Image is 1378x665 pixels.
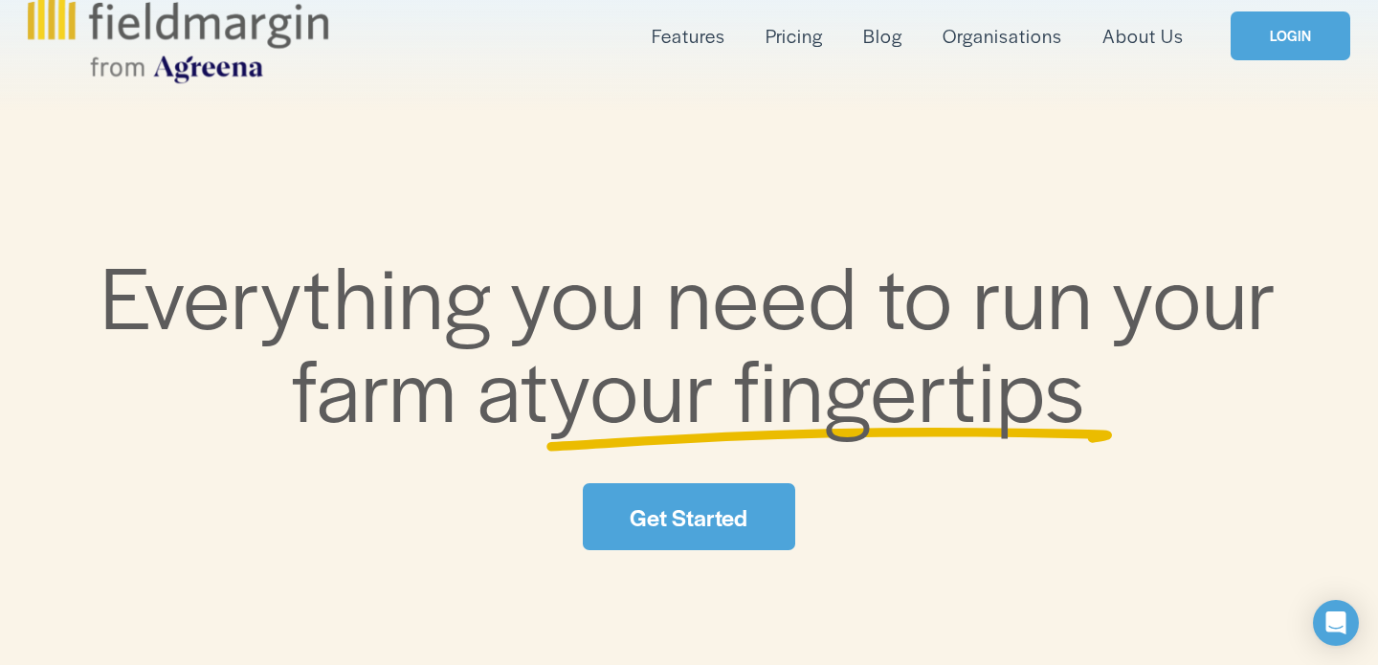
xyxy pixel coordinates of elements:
[100,233,1298,447] span: Everything you need to run your farm at
[1231,11,1350,60] a: LOGIN
[652,20,725,52] a: folder dropdown
[652,22,725,50] span: Features
[863,20,902,52] a: Blog
[766,20,823,52] a: Pricing
[1313,600,1359,646] div: Open Intercom Messenger
[549,326,1086,447] span: your fingertips
[583,483,794,550] a: Get Started
[943,20,1062,52] a: Organisations
[1102,20,1184,52] a: About Us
